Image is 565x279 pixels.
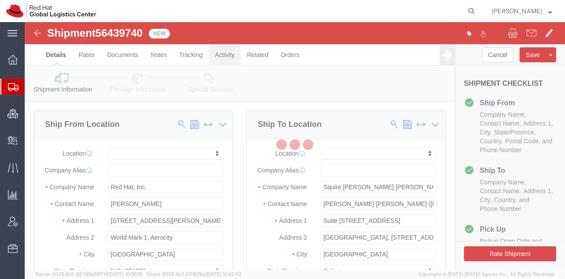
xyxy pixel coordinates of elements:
[6,4,96,18] img: logo
[206,271,241,277] span: [DATE] 10:42:52
[491,6,553,16] button: [PERSON_NAME]
[418,271,554,278] span: Copyright © [DATE]-[DATE] Agistix Inc., All Rights Reserved
[147,271,241,277] span: Client: 2025.16.0-22162be
[108,271,143,277] span: [DATE] 10:56:16
[35,271,143,277] span: Server: 2025.16.0-82789e55714
[492,6,542,16] span: Kirk Newcross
